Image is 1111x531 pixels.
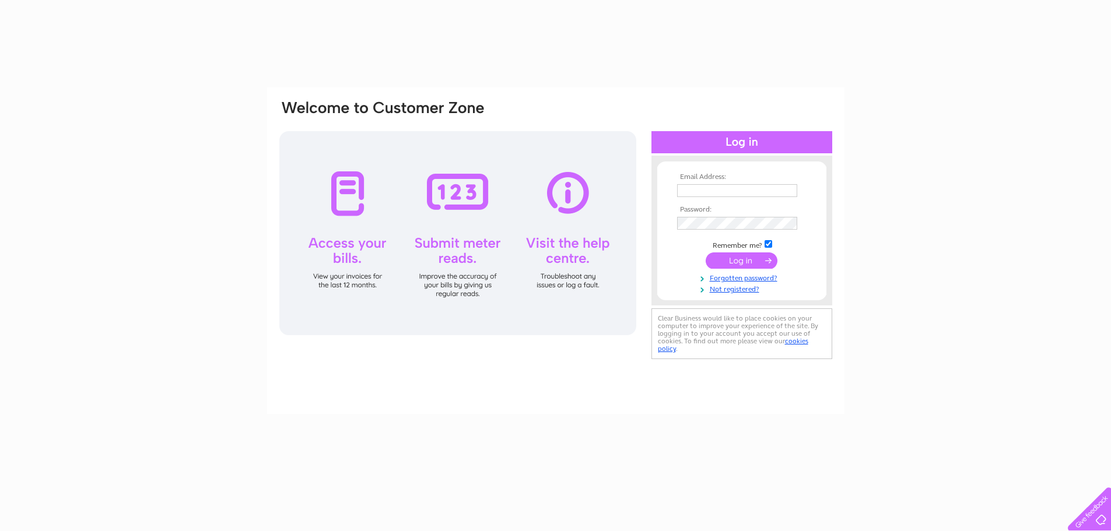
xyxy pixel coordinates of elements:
th: Password: [674,206,809,214]
a: Not registered? [677,283,809,294]
th: Email Address: [674,173,809,181]
input: Submit [706,252,777,269]
div: Clear Business would like to place cookies on your computer to improve your experience of the sit... [651,308,832,359]
a: Forgotten password? [677,272,809,283]
td: Remember me? [674,238,809,250]
a: cookies policy [658,337,808,353]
